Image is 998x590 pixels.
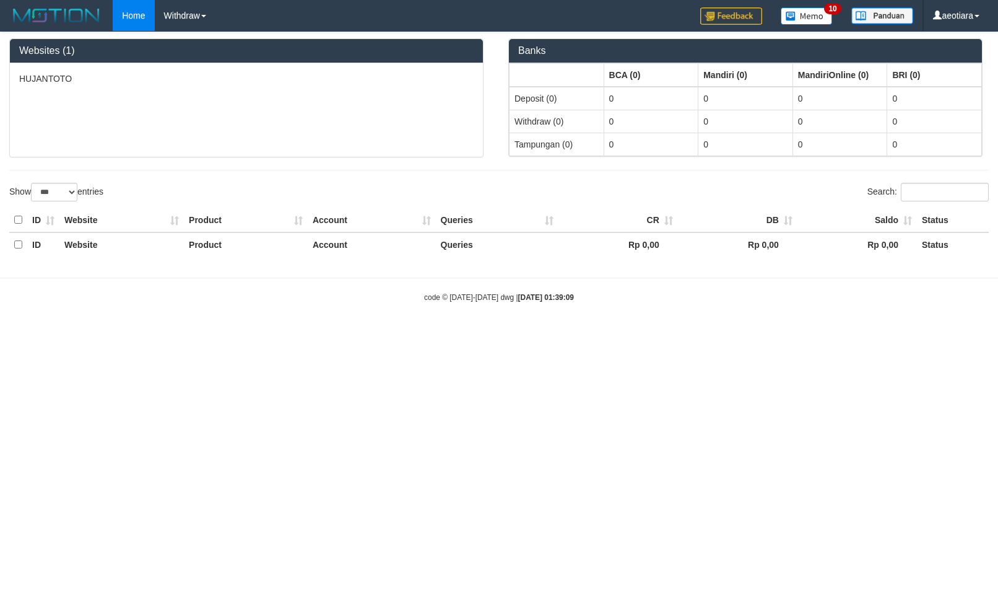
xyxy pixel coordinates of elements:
[604,110,698,133] td: 0
[698,87,793,110] td: 0
[518,293,574,302] strong: [DATE] 01:39:09
[59,232,184,257] th: Website
[510,87,604,110] td: Deposit (0)
[887,133,982,156] td: 0
[792,110,887,133] td: 0
[887,110,982,133] td: 0
[510,63,604,87] th: Group: activate to sort column ascending
[27,232,59,257] th: ID
[797,208,917,232] th: Saldo
[558,208,678,232] th: CR
[27,208,59,232] th: ID
[604,63,698,87] th: Group: activate to sort column ascending
[436,232,558,257] th: Queries
[604,87,698,110] td: 0
[887,87,982,110] td: 0
[698,110,793,133] td: 0
[424,293,574,302] small: code © [DATE]-[DATE] dwg |
[308,232,436,257] th: Account
[867,183,989,201] label: Search:
[510,133,604,156] td: Tampungan (0)
[9,6,103,25] img: MOTION_logo.png
[700,7,762,25] img: Feedback.jpg
[184,232,308,257] th: Product
[518,45,973,56] h3: Banks
[19,45,474,56] h3: Websites (1)
[19,73,474,85] p: HUJANTOTO
[436,208,558,232] th: Queries
[792,133,887,156] td: 0
[851,7,913,24] img: panduan.png
[510,110,604,133] td: Withdraw (0)
[558,232,678,257] th: Rp 0,00
[59,208,184,232] th: Website
[797,232,917,257] th: Rp 0,00
[887,63,982,87] th: Group: activate to sort column ascending
[792,63,887,87] th: Group: activate to sort column ascending
[184,208,308,232] th: Product
[308,208,436,232] th: Account
[917,208,989,232] th: Status
[901,183,989,201] input: Search:
[604,133,698,156] td: 0
[678,208,797,232] th: DB
[678,232,797,257] th: Rp 0,00
[792,87,887,110] td: 0
[9,183,103,201] label: Show entries
[698,63,793,87] th: Group: activate to sort column ascending
[824,3,841,14] span: 10
[781,7,833,25] img: Button%20Memo.svg
[31,183,77,201] select: Showentries
[917,232,989,257] th: Status
[698,133,793,156] td: 0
